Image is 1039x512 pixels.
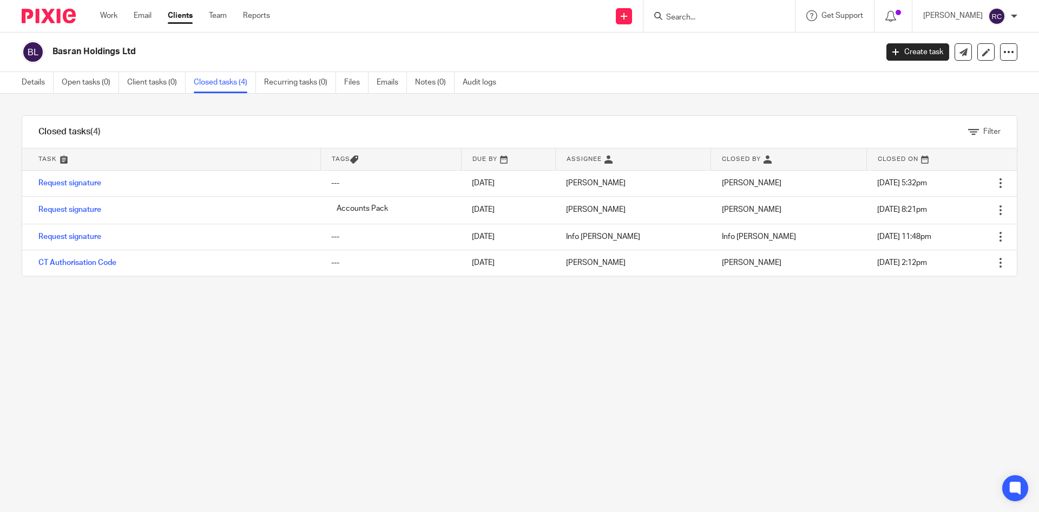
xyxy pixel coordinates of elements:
span: [DATE] 5:32pm [877,179,927,187]
a: Email [134,10,152,21]
td: [DATE] [461,250,555,276]
a: Work [100,10,117,21]
span: Info [PERSON_NAME] [722,233,796,241]
a: Team [209,10,227,21]
a: Details [22,72,54,93]
a: Reports [243,10,270,21]
span: [PERSON_NAME] [722,259,781,267]
a: Recurring tasks (0) [264,72,336,93]
a: Closed tasks (4) [194,72,256,93]
div: --- [331,231,450,242]
a: Request signature [38,179,101,187]
input: Search [665,13,762,23]
td: [DATE] [461,224,555,250]
a: Client tasks (0) [127,72,186,93]
h2: Basran Holdings Ltd [52,46,707,57]
a: Emails [377,72,407,93]
td: [DATE] [461,196,555,224]
div: --- [331,178,450,189]
td: [PERSON_NAME] [555,196,711,224]
div: --- [331,257,450,268]
td: [PERSON_NAME] [555,170,711,196]
a: Files [344,72,369,93]
a: Clients [168,10,193,21]
a: Open tasks (0) [62,72,119,93]
img: svg%3E [988,8,1005,25]
img: Pixie [22,9,76,23]
span: [PERSON_NAME] [722,206,781,213]
a: Request signature [38,233,101,241]
span: Filter [983,128,1001,135]
a: Notes (0) [415,72,455,93]
img: svg%3E [22,41,44,63]
td: [DATE] [461,170,555,196]
p: [PERSON_NAME] [923,10,983,21]
h1: Closed tasks [38,126,101,138]
span: Get Support [821,12,863,20]
a: CT Authorisation Code [38,259,116,267]
span: Accounts Pack [331,202,393,216]
span: [DATE] 8:21pm [877,206,927,213]
span: [DATE] 2:12pm [877,259,927,267]
span: [PERSON_NAME] [722,179,781,187]
span: (4) [90,127,101,136]
td: [PERSON_NAME] [555,250,711,276]
td: Info [PERSON_NAME] [555,224,711,250]
a: Request signature [38,206,101,213]
a: Audit logs [463,72,504,93]
span: [DATE] 11:48pm [877,233,931,241]
a: Create task [886,43,949,61]
th: Tags [320,148,461,170]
